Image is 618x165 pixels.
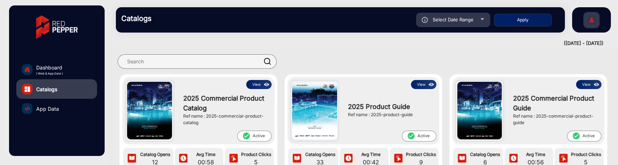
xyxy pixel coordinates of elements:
[178,153,189,164] img: icon
[469,151,501,158] span: Catalog Opens
[457,153,467,164] img: icon
[422,17,428,23] img: icon
[343,153,354,164] img: icon
[520,151,551,158] span: Avg Time
[118,54,277,69] input: Search
[228,153,239,164] img: icon
[508,153,519,164] img: icon
[25,86,30,92] img: catalog
[183,113,268,126] div: Ref name : 2025-commercial-product-catalog
[513,93,598,113] span: 2025 Commercial Product Guide
[402,131,436,141] span: Active
[25,106,30,111] img: catalog
[36,64,63,71] span: Dashboard
[433,17,474,22] span: Select Date Range
[348,111,433,118] div: Ref name : 2025-product-guide
[570,151,602,158] span: Product Clicks
[513,113,598,126] div: Ref name : 2025-commercial-product-guide
[558,153,569,164] img: icon
[584,8,599,34] img: Sign%20Up.svg
[393,153,404,164] img: icon
[36,105,59,113] span: App Data
[592,81,601,89] img: icon
[355,151,387,158] span: Avg Time
[292,82,337,140] img: 2025 Product Guide
[242,132,250,140] mat-icon: check_circle
[24,66,30,73] img: home
[240,151,272,158] span: Product Clicks
[121,14,223,23] h3: Catalogs
[407,132,415,140] mat-icon: check_circle
[36,85,57,93] span: Catalogs
[190,151,222,158] span: Avg Time
[36,71,63,76] span: ( Web & App Data )
[411,80,436,89] button: Viewicon
[126,153,137,164] img: icon
[109,40,604,47] div: ([DATE] - [DATE])
[348,102,433,111] span: 2025 Product Guide
[262,81,271,89] img: icon
[427,81,436,89] img: icon
[572,132,580,140] mat-icon: check_circle
[127,82,172,140] img: 2025 Commercial Product Catalog
[139,151,172,158] span: Catalog Opens
[457,82,502,140] img: 2025 Commercial Product Guide
[291,153,302,164] img: icon
[246,80,272,89] button: Viewicon
[405,151,437,158] span: Product Clicks
[237,131,272,141] span: Active
[494,14,552,26] button: Apply
[264,58,271,65] img: prodSearch.svg
[16,99,97,118] a: App Data
[16,79,97,99] a: Catalogs
[16,60,97,79] a: Dashboard( Web & App Data )
[567,131,601,141] span: Active
[304,151,336,158] span: Catalog Opens
[31,9,83,45] img: vmg-logo
[576,80,601,89] button: Viewicon
[183,93,268,113] span: 2025 Commercial Product Catalog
